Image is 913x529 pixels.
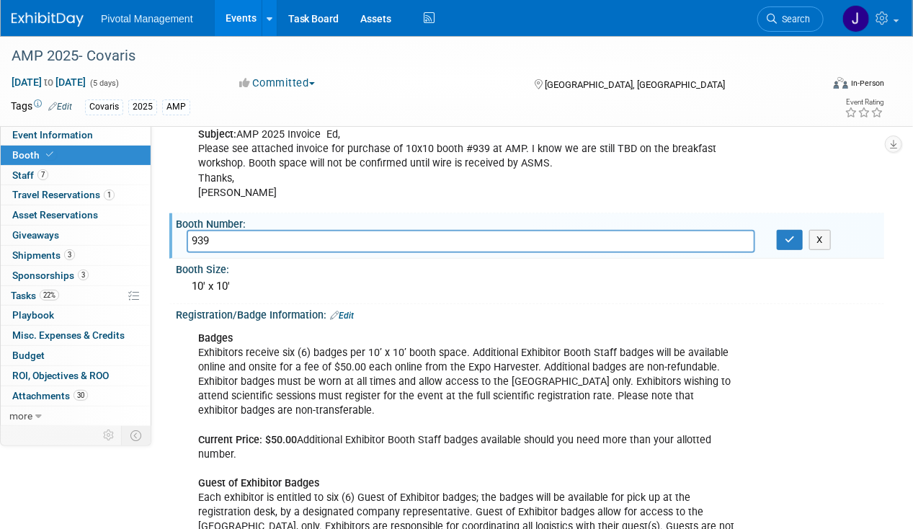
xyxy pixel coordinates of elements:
[12,270,89,281] span: Sponsorships
[198,434,297,446] b: Current Price: $50.00
[1,346,151,365] a: Budget
[834,77,848,89] img: Format-Inperson.png
[40,290,59,301] span: 22%
[1,306,151,325] a: Playbook
[842,5,870,32] img: Jessica Gatton
[777,14,810,25] span: Search
[188,63,744,208] div: [PERSON_NAME] [DATE] 12:06 PM [PERSON_NAME] < > [PERSON_NAME] < > AMP 2025 Invoice Ed, Please see...
[1,226,151,245] a: Giveaways
[101,13,193,25] span: Pivotal Management
[122,426,151,445] td: Toggle Event Tabs
[74,390,88,401] span: 30
[809,230,832,250] button: X
[104,190,115,200] span: 1
[12,149,56,161] span: Booth
[1,286,151,306] a: Tasks22%
[11,99,72,115] td: Tags
[12,370,109,381] span: ROI, Objectives & ROO
[1,366,151,386] a: ROI, Objectives & ROO
[12,329,125,341] span: Misc. Expenses & Credits
[89,79,119,88] span: (5 days)
[198,477,319,489] b: Guest of Exhibitor Badges
[12,309,54,321] span: Playbook
[12,12,84,27] img: ExhibitDay
[37,169,48,180] span: 7
[757,75,884,97] div: Event Format
[176,213,884,231] div: Booth Number:
[1,386,151,406] a: Attachments30
[1,146,151,165] a: Booth
[330,311,354,321] a: Edit
[198,128,236,141] b: Subject:
[1,205,151,225] a: Asset Reservations
[12,169,48,181] span: Staff
[11,76,86,89] span: [DATE] [DATE]
[12,209,98,221] span: Asset Reservations
[187,275,873,298] div: 10' x 10'
[85,99,123,115] div: Covaris
[12,129,93,141] span: Event Information
[12,350,45,361] span: Budget
[1,266,151,285] a: Sponsorships3
[12,229,59,241] span: Giveaways
[757,6,824,32] a: Search
[176,304,884,323] div: Registration/Badge Information:
[176,259,884,277] div: Booth Size:
[1,166,151,185] a: Staff7
[48,102,72,112] a: Edit
[12,249,75,261] span: Shipments
[162,99,190,115] div: AMP
[198,332,233,344] b: Badges
[9,410,32,422] span: more
[12,189,115,200] span: Travel Reservations
[845,99,883,106] div: Event Rating
[78,270,89,280] span: 3
[64,249,75,260] span: 3
[1,326,151,345] a: Misc. Expenses & Credits
[46,151,53,159] i: Booth reservation complete
[1,185,151,205] a: Travel Reservations1
[128,99,157,115] div: 2025
[1,125,151,145] a: Event Information
[545,79,726,90] span: [GEOGRAPHIC_DATA], [GEOGRAPHIC_DATA]
[42,76,55,88] span: to
[12,390,88,401] span: Attachments
[6,43,810,69] div: AMP 2025- Covaris
[1,406,151,426] a: more
[235,76,321,91] button: Committed
[850,78,884,89] div: In-Person
[97,426,122,445] td: Personalize Event Tab Strip
[1,246,151,265] a: Shipments3
[11,290,59,301] span: Tasks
